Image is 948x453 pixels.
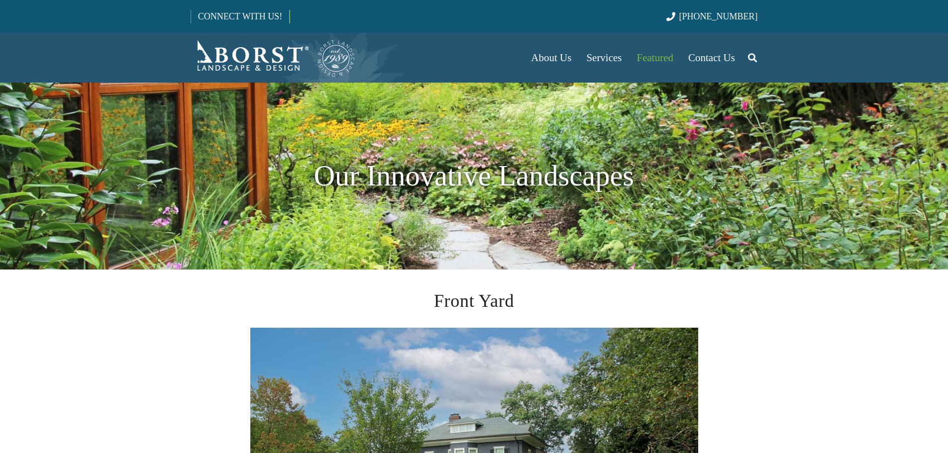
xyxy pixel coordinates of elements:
a: CONNECT WITH US! [191,4,289,28]
span: Featured [637,52,673,64]
a: Borst-Logo [191,38,356,78]
a: Featured [630,33,681,83]
h1: Our Innovative Landscapes [191,154,758,198]
a: Services [579,33,629,83]
h2: Front Yard [250,287,698,314]
a: Contact Us [681,33,742,83]
span: About Us [531,52,571,64]
span: Contact Us [688,52,735,64]
a: [PHONE_NUMBER] [666,11,757,21]
span: [PHONE_NUMBER] [679,11,758,21]
a: About Us [524,33,579,83]
span: Services [586,52,622,64]
a: Search [742,45,762,70]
